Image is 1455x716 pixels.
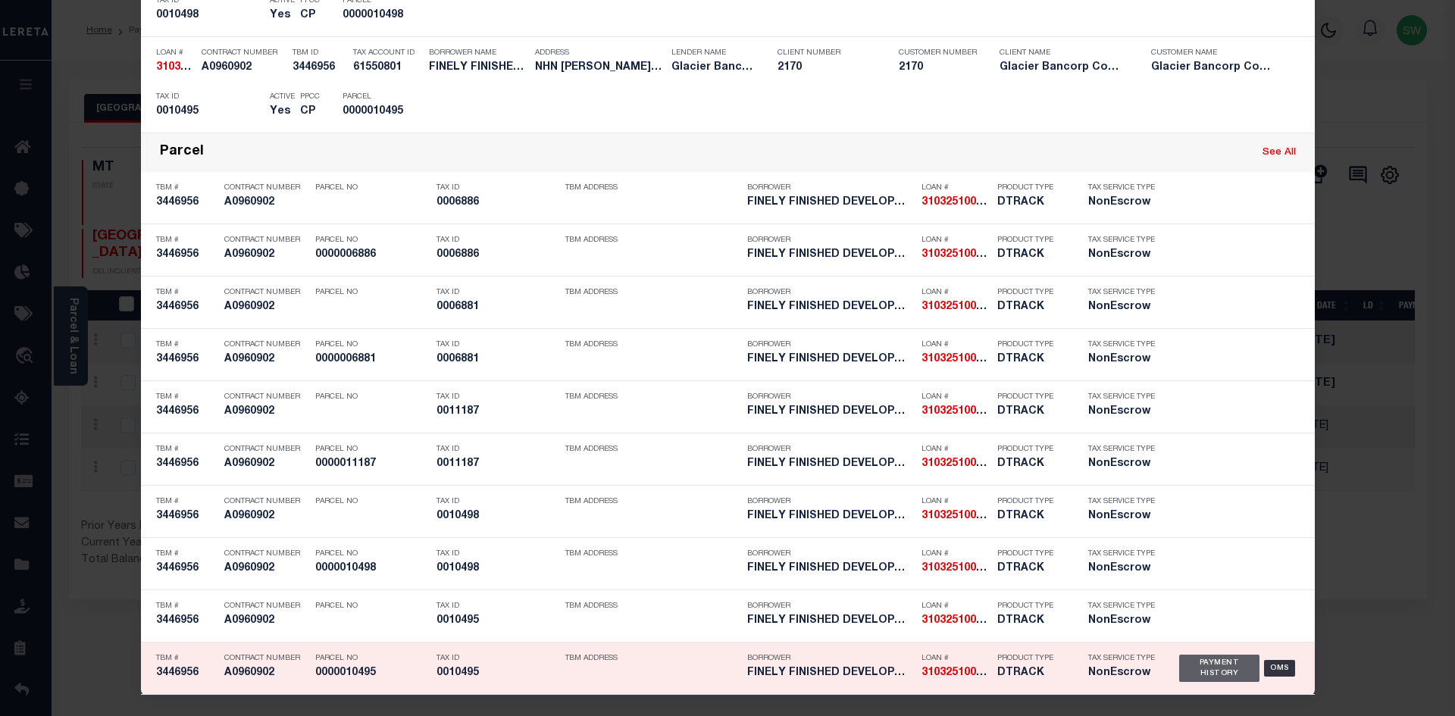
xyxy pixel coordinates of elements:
h5: 0010495 [436,614,558,627]
p: Borrower [747,602,914,611]
p: TBM Address [565,392,740,402]
p: Loan # [921,340,990,349]
p: Parcel [343,92,411,102]
h5: 0000006881 [315,353,429,366]
h5: A0960902 [224,301,308,314]
h5: NonEscrow [1088,405,1156,418]
h5: A0960902 [202,61,285,74]
h5: 3446956 [293,61,346,74]
h5: 3446956 [156,510,217,523]
div: Payment History [1179,655,1260,682]
h5: 0006886 [436,196,558,209]
h5: 3446956 [156,614,217,627]
strong: 3103251008606 [156,62,235,73]
p: Contract Number [224,236,308,245]
h5: 3446956 [156,196,217,209]
p: Tax ID [436,340,558,349]
p: TBM Address [565,340,740,349]
h5: A0960902 [224,667,308,680]
h5: 3446956 [156,562,217,575]
div: OMS [1264,660,1295,677]
p: Tax Service Type [1088,497,1156,506]
p: Loan # [921,183,990,192]
p: TBM # [156,183,217,192]
h5: 3103251008606 [921,458,990,471]
h5: FINELY FINISHED DEVELOPMENT LLC [747,196,914,209]
p: Parcel No [315,183,429,192]
h5: 3446956 [156,301,217,314]
h5: 2170 [778,61,876,74]
h5: DTRACK [997,562,1065,575]
p: Customer Number [899,48,977,58]
p: Parcel No [315,602,429,611]
p: Product Type [997,236,1065,245]
h5: 3103251008606 [921,667,990,680]
strong: 3103251008606 [921,197,1000,208]
p: Product Type [997,392,1065,402]
p: Product Type [997,602,1065,611]
strong: 3103251008606 [921,302,1000,312]
h5: 3446956 [156,667,217,680]
p: Tax ID [436,183,558,192]
h5: 3103251008606 [921,353,990,366]
h5: NonEscrow [1088,196,1156,209]
p: Product Type [997,183,1065,192]
h5: 3103251008606 [921,562,990,575]
h5: 0006881 [436,301,558,314]
h5: 0000010495 [315,667,429,680]
p: Parcel No [315,654,429,663]
strong: 3103251008606 [921,615,1000,626]
h5: 3446956 [156,353,217,366]
p: Contract Number [224,654,308,663]
strong: 3103251008606 [921,249,1000,260]
p: Tax Service Type [1088,392,1156,402]
h5: A0960902 [224,562,308,575]
p: TBM # [156,288,217,297]
p: Borrower [747,445,914,454]
h5: DTRACK [997,249,1065,261]
h5: 0010498 [436,562,558,575]
p: Loan # [921,288,990,297]
h5: Glacier Bancorp Commercial [1151,61,1280,74]
p: Active [270,92,295,102]
h5: DTRACK [997,510,1065,523]
h5: NonEscrow [1088,249,1156,261]
p: Loan # [921,549,990,558]
p: TBM Address [565,654,740,663]
h5: 0000010498 [315,562,429,575]
p: Tax ID [436,549,558,558]
p: Product Type [997,497,1065,506]
h5: 0006881 [436,353,558,366]
h5: Glacier Bancorp Commercial [1000,61,1128,74]
h5: 0010498 [436,510,558,523]
h5: 3446956 [156,458,217,471]
h5: 3103251008606 [921,196,990,209]
p: Product Type [997,654,1065,663]
h5: 2170 [899,61,975,74]
h5: FINELY FINISHED DEVELOPMENT LLC [747,405,914,418]
p: TBM # [156,654,217,663]
h5: 3103251008606 [921,510,990,523]
p: TBM Address [565,445,740,454]
p: Loan # [156,48,194,58]
h5: 3103251008606 [921,249,990,261]
h5: DTRACK [997,353,1065,366]
p: Contract Number [224,602,308,611]
h5: 3103251008606 [921,301,990,314]
h5: 0006886 [436,249,558,261]
p: Loan # [921,497,990,506]
p: Customer Name [1151,48,1280,58]
p: Contract Number [224,183,308,192]
p: Tax Service Type [1088,654,1156,663]
h5: A0960902 [224,614,308,627]
h5: CP [300,105,320,118]
p: Borrower [747,497,914,506]
h5: Glacier Bancorp Commercial [671,61,755,74]
p: Tax Service Type [1088,340,1156,349]
h5: NonEscrow [1088,458,1156,471]
p: Tax ID [436,445,558,454]
p: TBM Address [565,549,740,558]
p: TBM Address [565,183,740,192]
h5: FINELY FINISHED DEVELOPMENT LLC [747,301,914,314]
h5: A0960902 [224,196,308,209]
